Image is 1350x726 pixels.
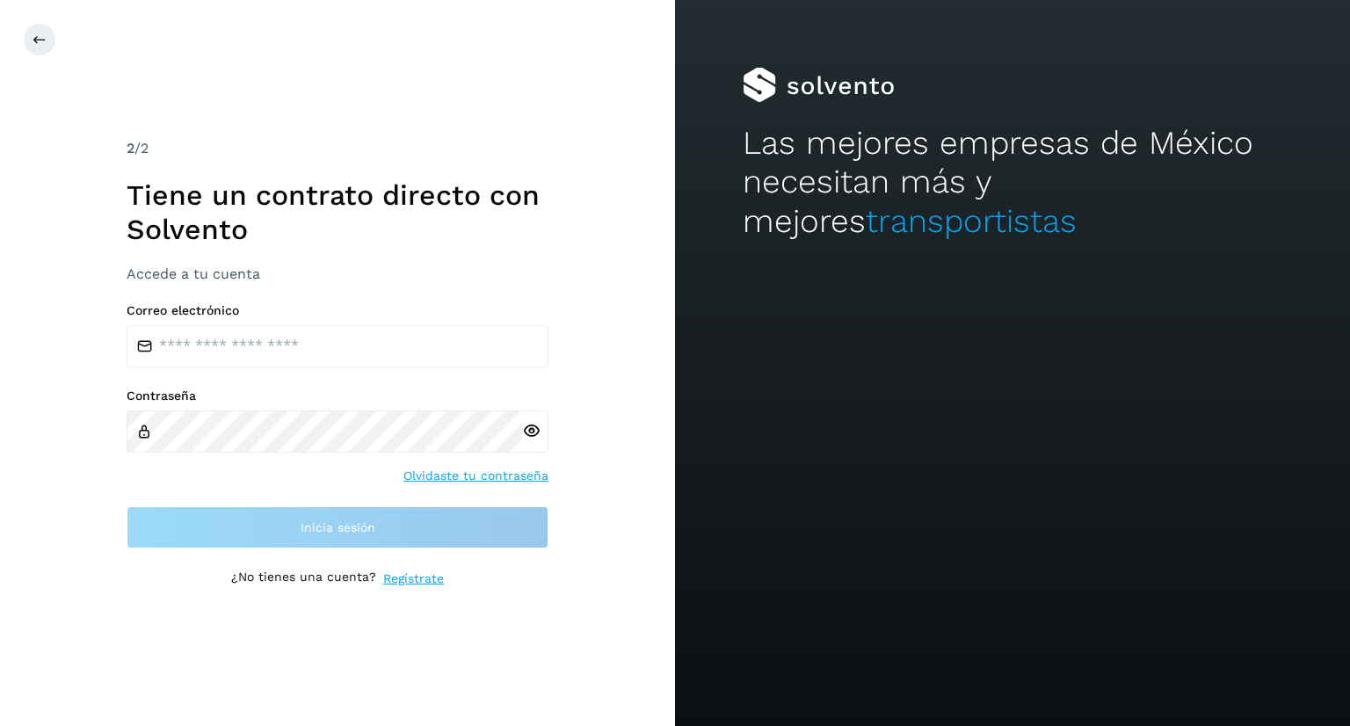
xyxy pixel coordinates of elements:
h1: Tiene un contrato directo con Solvento [127,178,548,246]
span: 2 [127,140,134,156]
a: Regístrate [383,570,444,588]
a: Olvidaste tu contraseña [403,467,548,485]
h3: Accede a tu cuenta [127,265,548,282]
label: Contraseña [127,388,548,403]
label: Correo electrónico [127,303,548,318]
span: Inicia sesión [301,521,375,534]
button: Inicia sesión [127,506,548,548]
p: ¿No tienes una cuenta? [231,570,376,588]
span: transportistas [866,202,1077,240]
h2: Las mejores empresas de México necesitan más y mejores [743,124,1282,241]
div: /2 [127,138,548,159]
